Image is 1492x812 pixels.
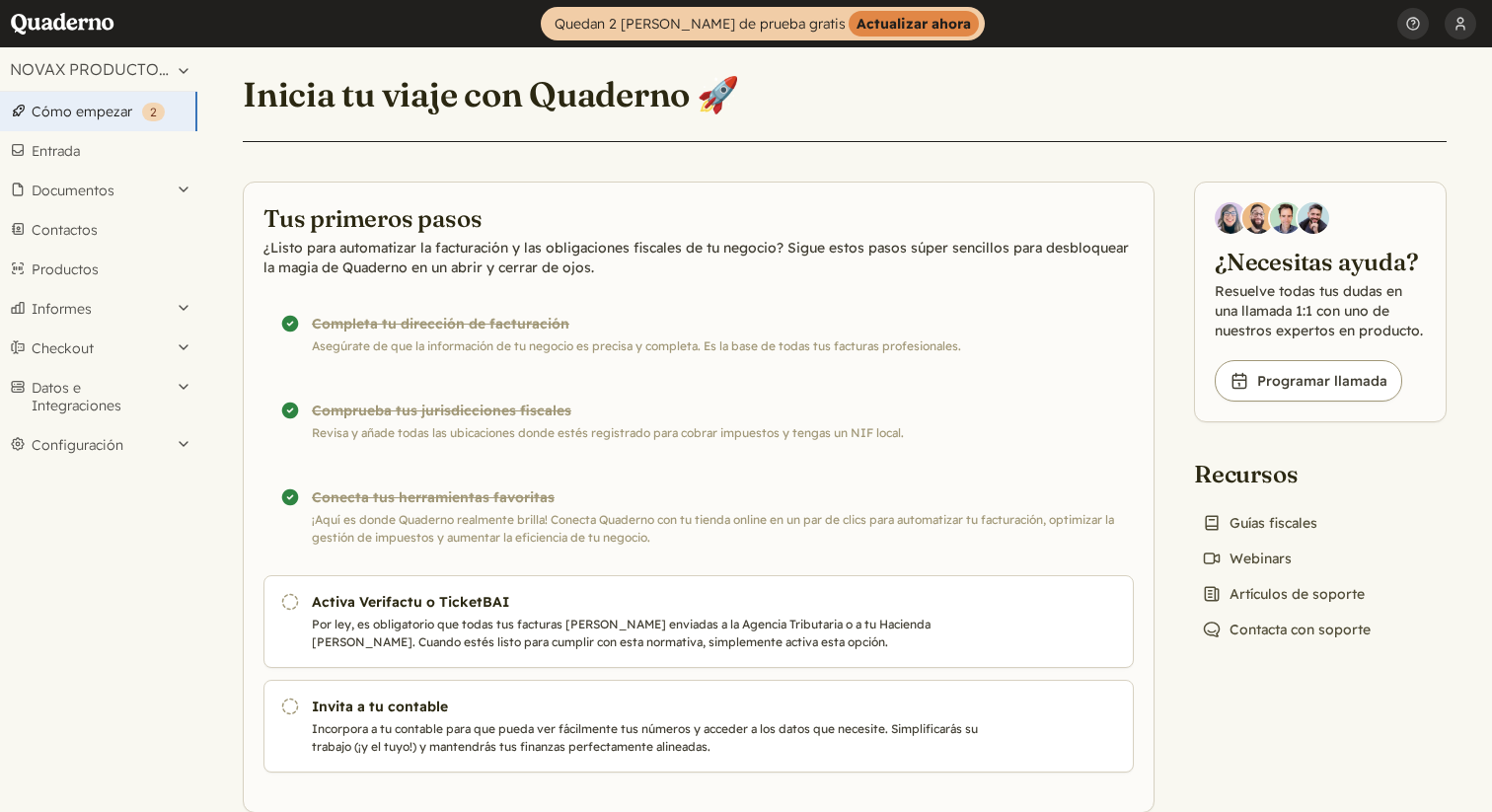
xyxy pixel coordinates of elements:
h2: Tus primeros pasos [263,202,1134,234]
img: Ivo Oltmans, Business Developer at Quaderno [1270,202,1302,234]
span: 2 [150,105,157,119]
a: Webinars [1194,545,1300,572]
a: Invita a tu contable Incorpora a tu contable para que pueda ver fácilmente tus números y acceder ... [263,680,1134,773]
img: Jairo Fumero, Account Executive at Quaderno [1242,202,1274,234]
a: Artículos de soporte [1194,580,1373,608]
img: Javier Rubio, DevRel at Quaderno [1298,202,1329,234]
p: Resuelve todas tus dudas en una llamada 1:1 con uno de nuestros expertos en producto. [1215,281,1426,340]
h3: Invita a tu contable [312,697,985,716]
p: Incorpora a tu contable para que pueda ver fácilmente tus números y acceder a los datos que neces... [312,720,985,756]
a: Activa Verifactu o TicketBAI Por ley, es obligatorio que todas tus facturas [PERSON_NAME] enviada... [263,575,1134,668]
h2: ¿Necesitas ayuda? [1215,246,1426,277]
h3: Activa Verifactu o TicketBAI [312,592,985,612]
p: Por ley, es obligatorio que todas tus facturas [PERSON_NAME] enviadas a la Agencia Tributaria o a... [312,616,985,651]
h2: Recursos [1194,458,1379,489]
p: ¿Listo para automatizar la facturación y las obligaciones fiscales de tu negocio? Sigue estos pas... [263,238,1134,277]
a: Contacta con soporte [1194,616,1379,643]
a: Guías fiscales [1194,509,1325,537]
a: Quedan 2 [PERSON_NAME] de prueba gratisActualizar ahora [541,7,985,40]
a: Programar llamada [1215,360,1402,402]
h1: Inicia tu viaje con Quaderno 🚀 [243,73,739,116]
strong: Actualizar ahora [849,11,979,37]
img: Diana Carrasco, Account Executive at Quaderno [1215,202,1246,234]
